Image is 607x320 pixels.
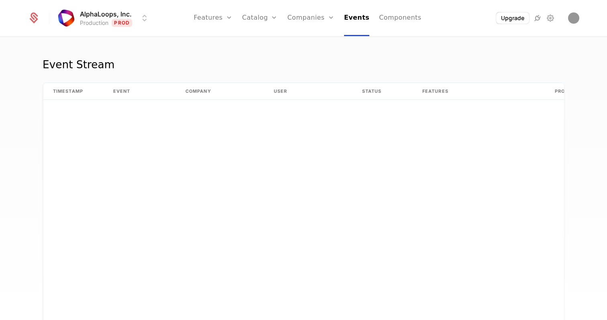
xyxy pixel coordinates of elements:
[80,9,132,19] span: AlphaLoops, Inc.
[43,83,104,100] th: timestamp
[57,8,76,28] img: AlphaLoops, Inc.
[43,57,114,73] div: Event Stream
[496,12,529,24] button: Upgrade
[112,19,132,27] span: Prod
[352,83,413,100] th: Status
[59,9,149,27] button: Select environment
[104,83,176,100] th: Event
[533,13,542,23] a: Integrations
[546,13,555,23] a: Settings
[80,19,108,27] div: Production
[413,83,545,100] th: Features
[568,12,579,24] button: Open user button
[568,12,579,24] img: Matt Fleming
[176,83,264,100] th: Company
[264,83,352,100] th: User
